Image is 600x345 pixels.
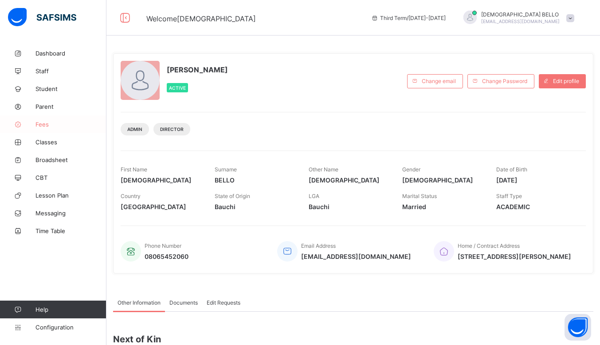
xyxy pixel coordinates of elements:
[35,227,106,234] span: Time Table
[35,156,106,163] span: Broadsheet
[422,78,456,84] span: Change email
[35,121,106,128] span: Fees
[8,8,76,27] img: safsims
[145,242,181,249] span: Phone Number
[481,19,560,24] span: [EMAIL_ADDRESS][DOMAIN_NAME]
[35,103,106,110] span: Parent
[145,253,188,260] span: 08065452060
[167,65,228,74] span: [PERSON_NAME]
[215,166,237,173] span: Surname
[481,11,560,18] span: [DEMOGRAPHIC_DATA] BELLO
[496,203,577,210] span: ACADEMIC
[458,242,520,249] span: Home / Contract Address
[113,334,593,345] span: Next of Kin
[160,127,184,132] span: DIRECTOR
[169,299,198,306] span: Documents
[496,176,577,184] span: [DATE]
[371,15,446,21] span: session/term information
[121,203,201,210] span: [GEOGRAPHIC_DATA]
[496,166,527,173] span: Date of Birth
[35,85,106,92] span: Student
[121,166,147,173] span: First Name
[118,299,161,306] span: Other Information
[301,242,336,249] span: Email Address
[215,193,250,199] span: State of Origin
[146,14,256,23] span: Welcome [DEMOGRAPHIC_DATA]
[309,203,389,210] span: Bauchi
[402,203,483,210] span: Married
[35,50,106,57] span: Dashboard
[309,193,319,199] span: LGA
[35,306,106,313] span: Help
[35,67,106,75] span: Staff
[35,192,106,199] span: Lesson Plan
[35,174,106,181] span: CBT
[402,176,483,184] span: [DEMOGRAPHIC_DATA]
[35,139,106,146] span: Classes
[402,193,437,199] span: Marital Status
[121,193,141,199] span: Country
[309,166,338,173] span: Other Name
[35,324,106,331] span: Configuration
[565,314,591,341] button: Open asap
[35,210,106,217] span: Messaging
[455,11,579,25] div: MUHAMMAD BELLO
[482,78,527,84] span: Change Password
[553,78,579,84] span: Edit profile
[215,203,295,210] span: Bauchi
[127,127,142,132] span: Admin
[402,166,420,173] span: Gender
[215,176,295,184] span: BELLO
[458,253,571,260] span: [STREET_ADDRESS][PERSON_NAME]
[301,253,411,260] span: [EMAIL_ADDRESS][DOMAIN_NAME]
[309,176,389,184] span: [DEMOGRAPHIC_DATA]
[169,85,186,91] span: Active
[121,176,201,184] span: [DEMOGRAPHIC_DATA]
[496,193,522,199] span: Staff Type
[207,299,240,306] span: Edit Requests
